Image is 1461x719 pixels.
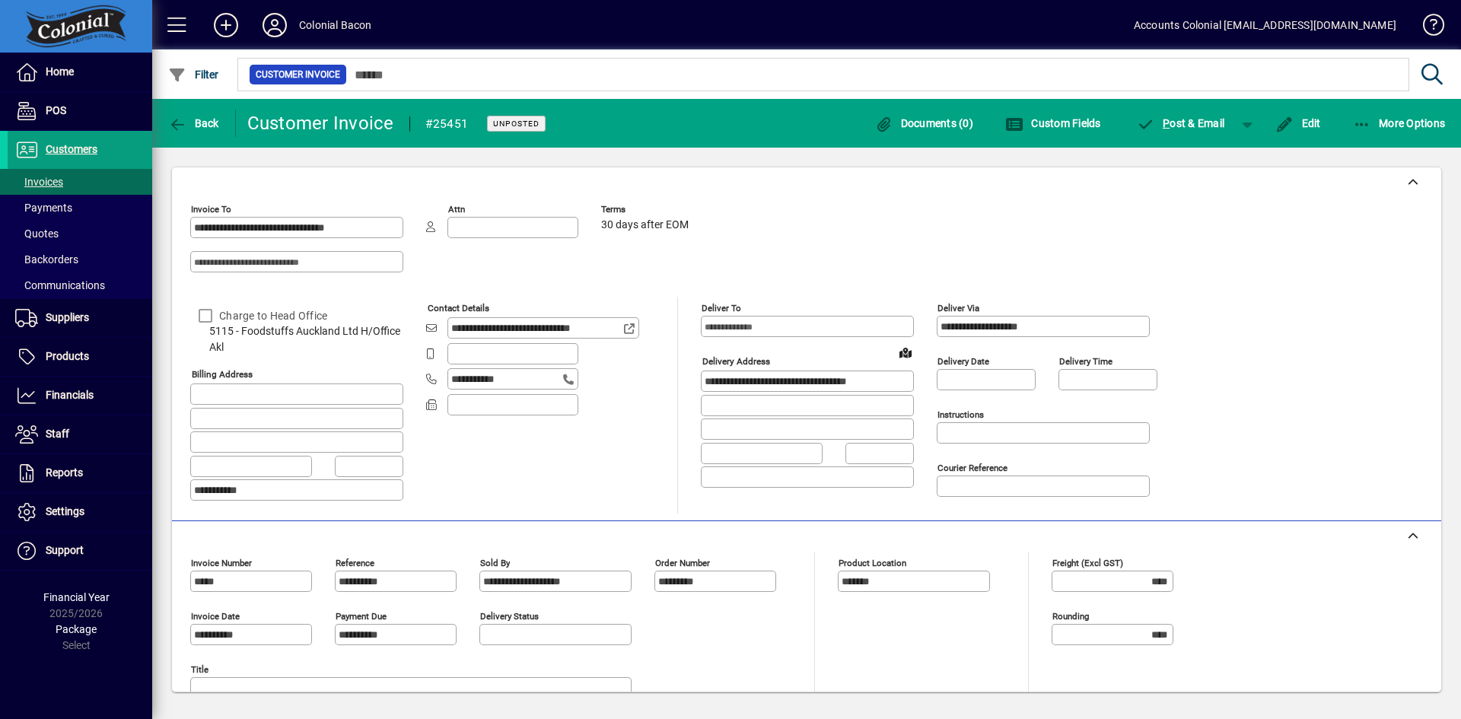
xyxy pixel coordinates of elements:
span: Quotes [15,227,59,240]
span: Financials [46,389,94,401]
div: Customer Invoice [247,111,394,135]
span: ost & Email [1137,117,1225,129]
a: Quotes [8,221,152,247]
app-page-header-button: Back [152,110,236,137]
span: Support [46,544,84,556]
a: Payments [8,195,152,221]
a: View on map [893,340,918,364]
a: Products [8,338,152,376]
span: Back [168,117,219,129]
span: Suppliers [46,311,89,323]
mat-label: Courier Reference [937,463,1007,473]
span: Custom Fields [1005,117,1101,129]
mat-label: Deliver To [702,303,741,313]
mat-label: Attn [448,204,465,215]
span: Financial Year [43,591,110,603]
span: Terms [601,205,692,215]
span: Reports [46,466,83,479]
mat-label: Product location [839,557,906,568]
button: Post & Email [1129,110,1233,137]
button: Edit [1272,110,1325,137]
span: Communications [15,279,105,291]
span: Settings [46,505,84,517]
span: Documents (0) [874,117,973,129]
div: Colonial Bacon [299,13,371,37]
span: More Options [1353,117,1446,129]
a: Financials [8,377,152,415]
span: 5115 - Foodstuffs Auckland Ltd H/Office Akl [190,323,403,355]
a: Suppliers [8,299,152,337]
a: Knowledge Base [1412,3,1442,52]
mat-label: Invoice number [191,557,252,568]
mat-label: Delivery status [480,610,539,621]
span: Products [46,350,89,362]
a: Reports [8,454,152,492]
div: #25451 [425,112,469,136]
span: Payments [15,202,72,214]
a: Home [8,53,152,91]
mat-label: Sold by [480,557,510,568]
a: Communications [8,272,152,298]
span: Edit [1275,117,1321,129]
span: Home [46,65,74,78]
span: Package [56,623,97,635]
mat-label: Delivery time [1059,356,1112,367]
span: 30 days after EOM [601,219,689,231]
mat-label: Delivery date [937,356,989,367]
a: Staff [8,415,152,453]
button: Documents (0) [871,110,977,137]
button: More Options [1349,110,1450,137]
a: Backorders [8,247,152,272]
mat-label: Order number [655,557,710,568]
a: Support [8,532,152,570]
span: Customer Invoice [256,67,340,82]
mat-label: Invoice date [191,610,240,621]
a: Invoices [8,169,152,195]
mat-label: Title [191,663,208,674]
a: Settings [8,493,152,531]
button: Custom Fields [1001,110,1105,137]
span: POS [46,104,66,116]
div: Accounts Colonial [EMAIL_ADDRESS][DOMAIN_NAME] [1134,13,1396,37]
mat-label: Deliver via [937,303,979,313]
a: POS [8,92,152,130]
span: Invoices [15,176,63,188]
button: Add [202,11,250,39]
mat-label: Rounding [1052,610,1089,621]
mat-label: Reference [336,557,374,568]
span: Unposted [493,119,540,129]
mat-label: Payment due [336,610,387,621]
span: P [1163,117,1170,129]
span: Customers [46,143,97,155]
span: Backorders [15,253,78,266]
span: Filter [168,68,219,81]
mat-label: Freight (excl GST) [1052,557,1123,568]
button: Profile [250,11,299,39]
button: Back [164,110,223,137]
span: Staff [46,428,69,440]
mat-label: Instructions [937,409,984,420]
button: Filter [164,61,223,88]
mat-label: Invoice To [191,204,231,215]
